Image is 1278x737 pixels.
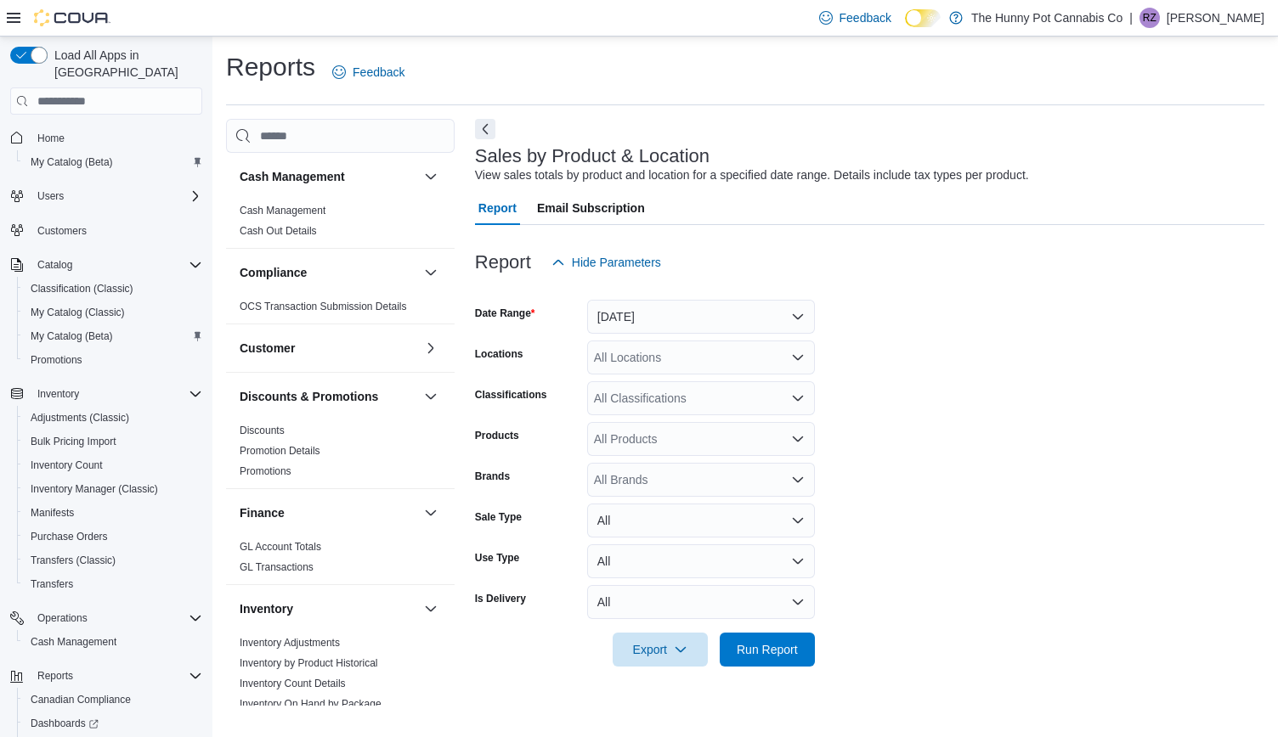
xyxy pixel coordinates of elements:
[24,503,202,523] span: Manifests
[24,278,140,299] a: Classification (Classic)
[240,264,307,281] h3: Compliance
[737,641,798,658] span: Run Report
[587,300,815,334] button: [DATE]
[812,1,898,35] a: Feedback
[240,301,407,312] a: OCS Transaction Submission Details
[24,574,202,594] span: Transfers
[31,506,74,520] span: Manifests
[24,479,165,499] a: Inventory Manager (Classic)
[1139,8,1160,28] div: Ramon Zavalza
[3,218,209,243] button: Customers
[240,657,378,669] a: Inventory by Product Historical
[791,473,805,487] button: Open list of options
[24,350,89,370] a: Promotions
[226,200,455,248] div: Cash Management
[37,132,65,145] span: Home
[3,606,209,630] button: Operations
[587,544,815,578] button: All
[24,302,132,323] a: My Catalog (Classic)
[31,155,113,169] span: My Catalog (Beta)
[1129,8,1133,28] p: |
[17,430,209,453] button: Bulk Pricing Import
[24,455,202,475] span: Inventory Count
[240,541,321,553] a: GL Account Totals
[421,386,441,407] button: Discounts & Promotions
[475,551,519,565] label: Use Type
[24,350,202,370] span: Promotions
[240,677,346,690] span: Inventory Count Details
[537,191,645,225] span: Email Subscription
[24,278,202,299] span: Classification (Classic)
[31,282,133,295] span: Classification (Classic)
[623,633,698,667] span: Export
[240,678,346,689] a: Inventory Count Details
[475,470,510,483] label: Brands
[478,191,517,225] span: Report
[17,572,209,596] button: Transfers
[905,27,906,28] span: Dark Mode
[475,510,522,524] label: Sale Type
[17,549,209,572] button: Transfers (Classic)
[475,166,1029,184] div: View sales totals by product and location for a specified date range. Details include tax types p...
[31,577,73,591] span: Transfers
[24,302,202,323] span: My Catalog (Classic)
[475,119,495,139] button: Next
[17,277,209,301] button: Classification (Classic)
[1143,8,1156,28] span: RZ
[240,388,417,405] button: Discounts & Promotions
[17,348,209,372] button: Promotions
[587,504,815,537] button: All
[17,301,209,324] button: My Catalog (Classic)
[587,585,815,619] button: All
[240,388,378,405] h3: Discounts & Promotions
[475,146,710,166] h3: Sales by Product & Location
[24,431,123,452] a: Bulk Pricing Import
[24,632,202,652] span: Cash Management
[475,429,519,442] label: Products
[475,592,526,605] label: Is Delivery
[240,636,340,650] span: Inventory Adjustments
[31,329,113,343] span: My Catalog (Beta)
[3,184,209,208] button: Users
[31,186,202,206] span: Users
[31,459,103,472] span: Inventory Count
[24,431,202,452] span: Bulk Pricing Import
[31,717,99,730] span: Dashboards
[240,540,321,554] span: GL Account Totals
[17,525,209,549] button: Purchase Orders
[240,600,293,617] h3: Inventory
[421,166,441,187] button: Cash Management
[240,340,295,357] h3: Customer
[24,152,120,172] a: My Catalog (Beta)
[421,503,441,523] button: Finance
[226,50,315,84] h1: Reports
[37,189,64,203] span: Users
[17,406,209,430] button: Adjustments (Classic)
[240,168,345,185] h3: Cash Management
[240,504,417,521] button: Finance
[31,554,116,567] span: Transfers (Classic)
[1167,8,1264,28] p: [PERSON_NAME]
[31,221,93,241] a: Customers
[48,47,202,81] span: Load All Apps in [GEOGRAPHIC_DATA]
[17,501,209,525] button: Manifests
[240,300,407,313] span: OCS Transaction Submission Details
[240,204,325,217] span: Cash Management
[31,128,71,149] a: Home
[24,689,202,710] span: Canadian Compliance
[17,324,209,348] button: My Catalog (Beta)
[37,669,73,683] span: Reports
[24,326,120,346] a: My Catalog (Beta)
[31,530,108,543] span: Purchase Orders
[545,245,668,279] button: Hide Parameters
[37,611,88,625] span: Operations
[31,482,158,496] span: Inventory Manager (Classic)
[791,432,805,446] button: Open list of options
[24,152,202,172] span: My Catalog (Beta)
[24,408,202,428] span: Adjustments (Classic)
[3,253,209,277] button: Catalog
[24,326,202,346] span: My Catalog (Beta)
[720,633,815,667] button: Run Report
[31,666,202,686] span: Reports
[31,693,131,706] span: Canadian Compliance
